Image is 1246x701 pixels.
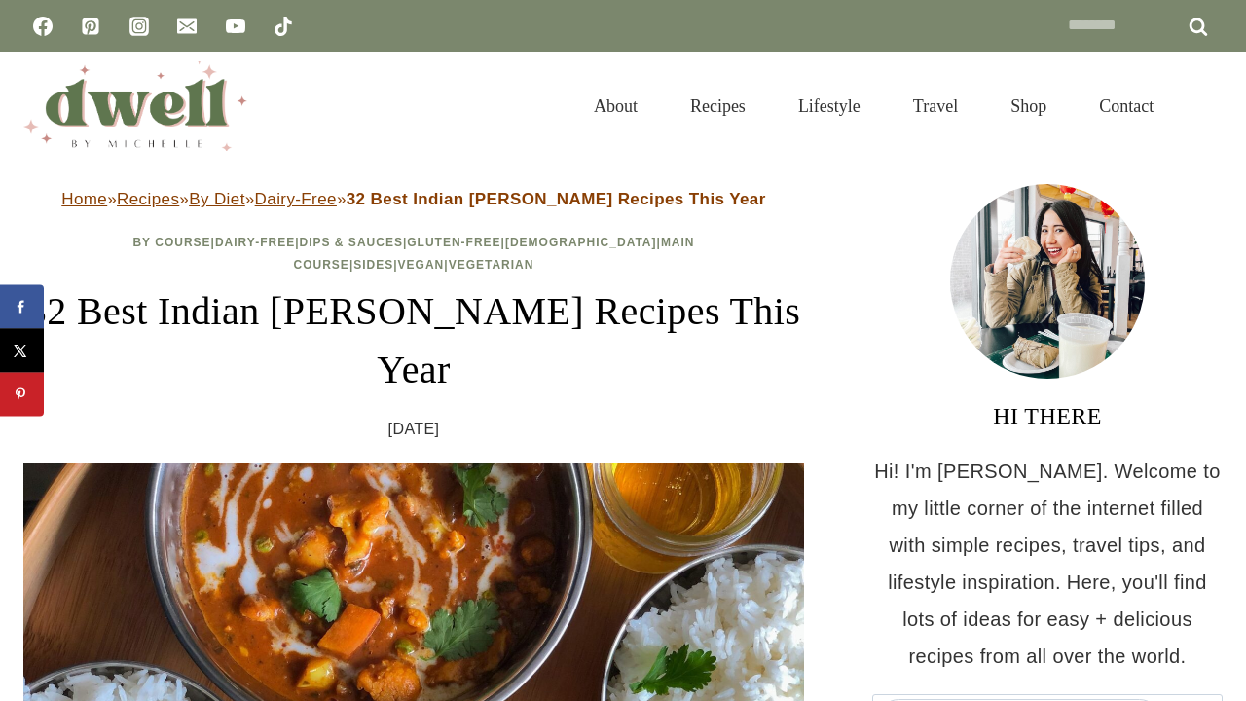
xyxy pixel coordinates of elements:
[407,236,500,249] a: Gluten-Free
[132,236,210,249] a: By Course
[120,7,159,46] a: Instagram
[449,258,534,272] a: Vegetarian
[23,61,247,151] img: DWELL by michelle
[664,72,772,140] a: Recipes
[61,190,107,208] a: Home
[388,415,440,444] time: [DATE]
[398,258,445,272] a: Vegan
[215,236,295,249] a: Dairy-Free
[887,72,984,140] a: Travel
[23,7,62,46] a: Facebook
[300,236,403,249] a: Dips & Sauces
[61,190,765,208] span: » » » »
[264,7,303,46] a: TikTok
[167,7,206,46] a: Email
[117,190,179,208] a: Recipes
[505,236,657,249] a: [DEMOGRAPHIC_DATA]
[872,398,1223,433] h3: HI THERE
[1190,90,1223,123] button: View Search Form
[772,72,887,140] a: Lifestyle
[71,7,110,46] a: Pinterest
[23,282,804,399] h1: 32 Best Indian [PERSON_NAME] Recipes This Year
[347,190,766,208] strong: 32 Best Indian [PERSON_NAME] Recipes This Year
[1073,72,1180,140] a: Contact
[255,190,337,208] a: Dairy-Free
[189,190,245,208] a: By Diet
[353,258,393,272] a: Sides
[568,72,1180,140] nav: Primary Navigation
[984,72,1073,140] a: Shop
[216,7,255,46] a: YouTube
[568,72,664,140] a: About
[872,453,1223,675] p: Hi! I'm [PERSON_NAME]. Welcome to my little corner of the internet filled with simple recipes, tr...
[132,236,694,272] span: | | | | | | | |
